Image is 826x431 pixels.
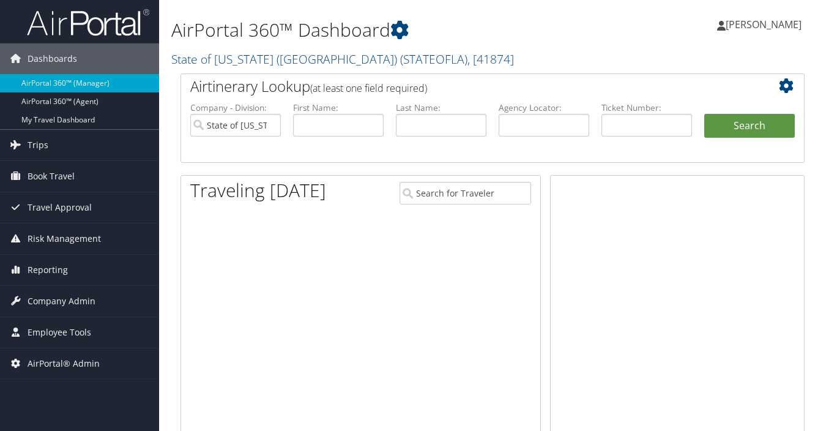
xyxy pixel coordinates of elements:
span: Book Travel [28,161,75,192]
img: airportal-logo.png [27,8,149,37]
span: Company Admin [28,286,95,317]
span: Risk Management [28,223,101,254]
input: Search for Traveler [400,182,530,204]
h1: Traveling [DATE] [190,178,326,203]
h2: Airtinerary Lookup [190,76,743,97]
button: Search [704,114,795,138]
span: Dashboards [28,43,77,74]
label: Last Name: [396,102,486,114]
span: Travel Approval [28,192,92,223]
a: State of [US_STATE] ([GEOGRAPHIC_DATA]) [171,51,514,67]
span: ( STATEOFLA ) [400,51,467,67]
label: Ticket Number: [601,102,692,114]
span: [PERSON_NAME] [726,18,802,31]
h1: AirPortal 360™ Dashboard [171,17,600,43]
label: Company - Division: [190,102,281,114]
span: (at least one field required) [310,81,427,95]
span: , [ 41874 ] [467,51,514,67]
span: Trips [28,130,48,160]
label: Agency Locator: [499,102,589,114]
label: First Name: [293,102,384,114]
span: Employee Tools [28,317,91,348]
span: AirPortal® Admin [28,348,100,379]
a: [PERSON_NAME] [717,6,814,43]
span: Reporting [28,255,68,285]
